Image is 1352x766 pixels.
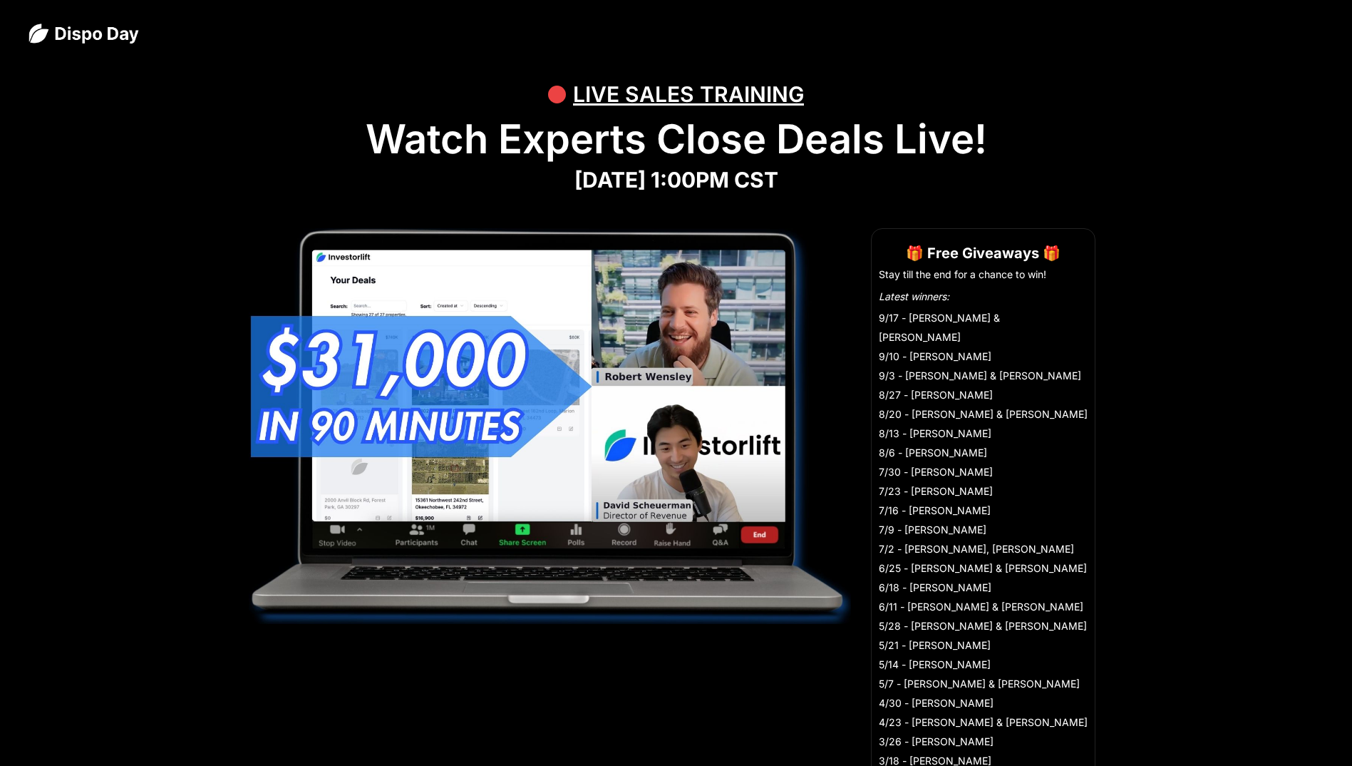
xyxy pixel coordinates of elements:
em: Latest winners: [879,290,949,302]
strong: 🎁 Free Giveaways 🎁 [906,245,1061,262]
strong: [DATE] 1:00PM CST [574,167,778,193]
li: Stay till the end for a chance to win! [879,267,1088,282]
div: LIVE SALES TRAINING [573,73,804,116]
h1: Watch Experts Close Deals Live! [29,116,1323,163]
